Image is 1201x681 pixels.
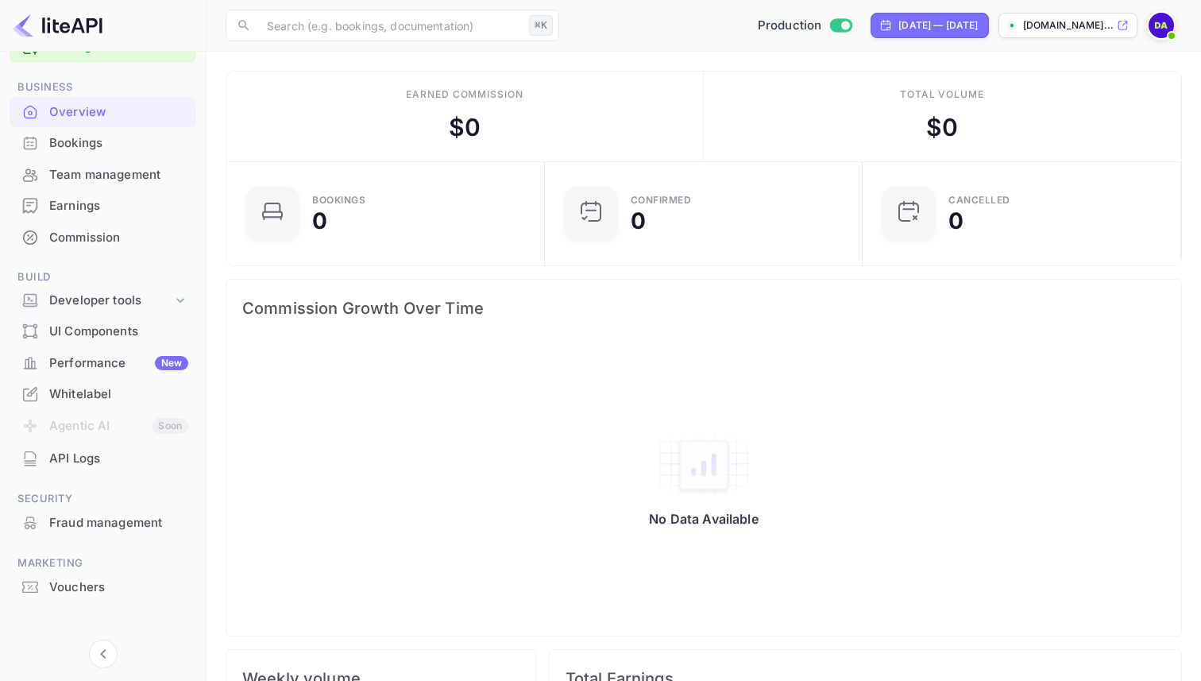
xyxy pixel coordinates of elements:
[631,195,692,205] div: Confirmed
[257,10,523,41] input: Search (e.g. bookings, documentation)
[49,292,172,310] div: Developer tools
[10,128,196,157] a: Bookings
[10,160,196,189] a: Team management
[529,15,553,36] div: ⌘K
[10,572,196,603] div: Vouchers
[10,79,196,96] span: Business
[49,578,188,597] div: Vouchers
[10,97,196,126] a: Overview
[89,640,118,668] button: Collapse navigation
[10,379,196,408] a: Whitelabel
[10,160,196,191] div: Team management
[406,87,523,102] div: Earned commission
[312,210,327,232] div: 0
[49,450,188,468] div: API Logs
[10,287,196,315] div: Developer tools
[10,348,196,379] div: PerformanceNew
[49,229,188,247] div: Commission
[871,13,988,38] div: Click to change the date range period
[10,572,196,602] a: Vouchers
[10,508,196,539] div: Fraud management
[900,87,985,102] div: Total volume
[10,379,196,410] div: Whitelabel
[631,210,646,232] div: 0
[10,222,196,253] div: Commission
[10,191,196,222] div: Earnings
[49,385,188,404] div: Whitelabel
[926,110,958,145] div: $ 0
[10,316,196,347] div: UI Components
[49,103,188,122] div: Overview
[49,514,188,532] div: Fraud management
[1149,13,1174,38] img: dimitri alary
[656,431,751,498] img: empty-state-table2.svg
[10,443,196,473] a: API Logs
[898,18,978,33] div: [DATE] — [DATE]
[49,354,188,373] div: Performance
[155,356,188,370] div: New
[13,13,102,38] img: LiteAPI logo
[649,511,759,527] p: No Data Available
[751,17,859,35] div: Switch to Sandbox mode
[10,490,196,508] span: Security
[10,128,196,159] div: Bookings
[10,316,196,346] a: UI Components
[10,443,196,474] div: API Logs
[312,195,365,205] div: Bookings
[948,195,1010,205] div: CANCELLED
[449,110,481,145] div: $ 0
[1023,18,1114,33] p: [DOMAIN_NAME]...
[49,166,188,184] div: Team management
[242,296,1165,321] span: Commission Growth Over Time
[10,555,196,572] span: Marketing
[10,348,196,377] a: PerformanceNew
[10,97,196,128] div: Overview
[49,134,188,153] div: Bookings
[49,323,188,341] div: UI Components
[10,222,196,252] a: Commission
[10,508,196,537] a: Fraud management
[948,210,964,232] div: 0
[10,269,196,286] span: Build
[49,197,188,215] div: Earnings
[10,191,196,220] a: Earnings
[758,17,822,35] span: Production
